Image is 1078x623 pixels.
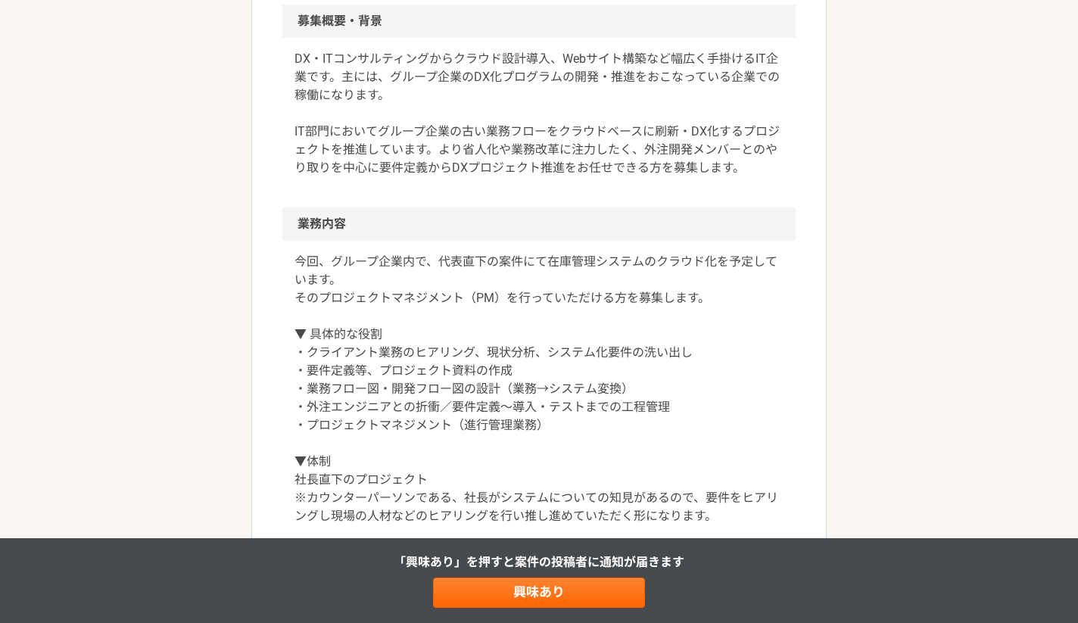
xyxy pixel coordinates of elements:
[394,553,684,572] p: 「興味あり」を押すと 案件の投稿者に通知が届きます
[282,5,796,38] h2: 募集概要・背景
[282,207,796,241] h2: 業務内容
[433,578,645,608] a: 興味あり
[294,50,784,177] p: DX・ITコンサルティングからクラウド設計導入、Webサイト構築など幅広く手掛けるIT企業です。主には、グループ企業のDX化プログラムの開発・推進をおこなっている企業での稼働になります。 IT部...
[294,253,784,525] p: 今回、グループ企業内で、代表直下の案件にて在庫管理システムのクラウド化を予定しています。 そのプロジェクトマネジメント（PM）を行っていただける方を募集します。 ▼ 具体的な役割 ・クライアント...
